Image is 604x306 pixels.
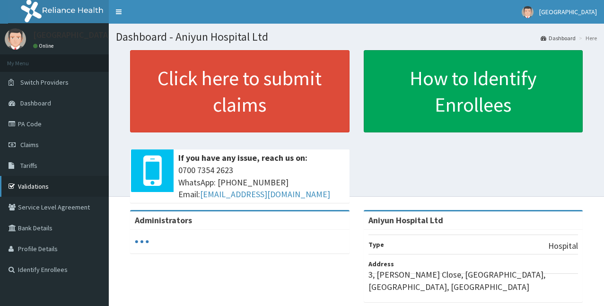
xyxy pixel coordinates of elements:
[541,34,576,42] a: Dashboard
[130,50,350,132] a: Click here to submit claims
[178,152,307,163] b: If you have any issue, reach us on:
[178,164,345,201] span: 0700 7354 2623 WhatsApp: [PHONE_NUMBER] Email:
[33,43,56,49] a: Online
[20,99,51,107] span: Dashboard
[368,240,384,249] b: Type
[364,50,583,132] a: How to Identify Enrollees
[20,78,69,87] span: Switch Providers
[548,240,578,252] p: Hospital
[522,6,534,18] img: User Image
[116,31,597,43] h1: Dashboard - Aniyun Hospital Ltd
[368,269,578,293] p: 3, [PERSON_NAME] Close, [GEOGRAPHIC_DATA], [GEOGRAPHIC_DATA], [GEOGRAPHIC_DATA]
[368,215,443,226] strong: Aniyun Hospital Ltd
[33,31,111,39] p: [GEOGRAPHIC_DATA]
[5,28,26,50] img: User Image
[539,8,597,16] span: [GEOGRAPHIC_DATA]
[135,235,149,249] svg: audio-loading
[200,189,330,200] a: [EMAIL_ADDRESS][DOMAIN_NAME]
[20,161,37,170] span: Tariffs
[368,260,394,268] b: Address
[20,140,39,149] span: Claims
[135,215,192,226] b: Administrators
[577,34,597,42] li: Here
